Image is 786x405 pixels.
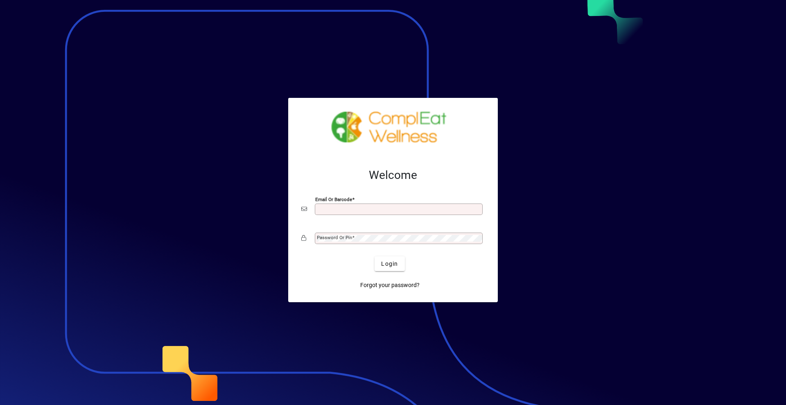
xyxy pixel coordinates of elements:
[357,278,423,292] a: Forgot your password?
[317,235,352,240] mat-label: Password or Pin
[375,256,404,271] button: Login
[315,197,352,202] mat-label: Email or Barcode
[381,260,398,268] span: Login
[360,281,420,290] span: Forgot your password?
[301,168,485,182] h2: Welcome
